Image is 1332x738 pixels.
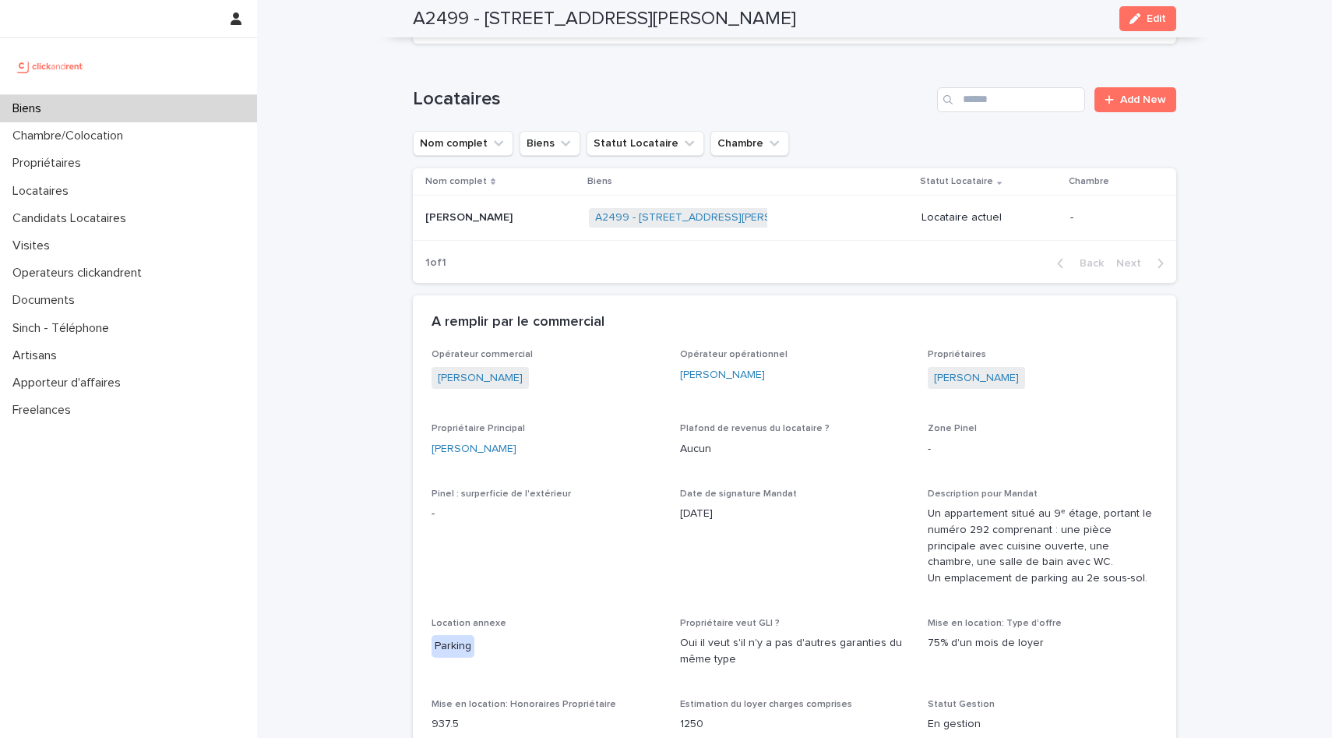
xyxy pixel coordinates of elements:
h2: A remplir par le commercial [432,314,604,331]
p: Nom complet [425,173,487,190]
p: [PERSON_NAME] [425,208,516,224]
div: Parking [432,635,474,658]
p: - [928,441,1158,457]
a: [PERSON_NAME] [680,367,765,383]
p: 1250 [680,716,910,733]
span: Propriétaire Principal [432,424,525,433]
h2: A2499 - [STREET_ADDRESS][PERSON_NAME] [413,8,796,30]
p: Sinch - Téléphone [6,321,122,336]
button: Chambre [710,131,789,156]
span: Next [1116,258,1151,269]
a: [PERSON_NAME] [432,441,516,457]
p: 75% d'un mois de loyer [928,635,1158,651]
button: Edit [1119,6,1176,31]
p: Candidats Locataires [6,211,139,226]
p: Chambre/Colocation [6,129,136,143]
span: Pinel : surperficie de l'extérieur [432,489,571,499]
span: Plafond de revenus du locataire ? [680,424,830,433]
p: Documents [6,293,87,308]
button: Back [1045,256,1110,270]
p: Oui il veut s'il n'y a pas d'autres garanties du même type [680,635,910,668]
span: Zone Pinel [928,424,977,433]
span: Back [1070,258,1104,269]
p: 1 of 1 [413,244,459,282]
p: Biens [587,173,612,190]
span: Mise en location: Type d'offre [928,619,1062,628]
p: Artisans [6,348,69,363]
span: Location annexe [432,619,506,628]
button: Nom complet [413,131,513,156]
input: Search [937,87,1085,112]
button: Biens [520,131,580,156]
p: Aucun [680,441,910,457]
tr: [PERSON_NAME][PERSON_NAME] A2499 - [STREET_ADDRESS][PERSON_NAME] Locataire actuel- [413,195,1176,240]
a: [PERSON_NAME] [934,370,1019,387]
p: Visites [6,238,62,253]
p: Un appartement situé au 9ᵉ étage, portant le numéro 292 comprenant : une pièce principale avec cu... [928,506,1158,587]
h1: Locataires [413,88,931,111]
button: Statut Locataire [587,131,704,156]
span: Description pour Mandat [928,489,1038,499]
a: A2499 - [STREET_ADDRESS][PERSON_NAME] [595,211,826,224]
p: - [432,506,661,522]
p: Locataires [6,184,81,199]
p: En gestion [928,716,1158,733]
p: Operateurs clickandrent [6,266,154,281]
p: Chambre [1069,173,1109,190]
span: Propriétaires [928,350,986,359]
span: Edit [1147,13,1166,24]
p: 937.5 [432,716,661,733]
p: Freelances [6,403,83,418]
span: Add New [1120,94,1166,105]
p: Propriétaires [6,156,93,171]
a: Add New [1094,87,1176,112]
button: Next [1110,256,1176,270]
p: [DATE] [680,506,910,522]
span: Propriétaire veut GLI ? [680,619,780,628]
span: Opérateur opérationnel [680,350,788,359]
span: Mise en location: Honoraires Propriétaire [432,700,616,709]
p: Biens [6,101,54,116]
p: Locataire actuel [921,211,1058,224]
img: UCB0brd3T0yccxBKYDjQ [12,51,88,82]
a: [PERSON_NAME] [438,370,523,387]
span: Statut Gestion [928,700,995,709]
span: Estimation du loyer charges comprises [680,700,852,709]
p: Statut Locataire [920,173,993,190]
span: Date de signature Mandat [680,489,797,499]
span: Opérateur commercial [432,350,533,359]
p: Apporteur d'affaires [6,376,133,390]
p: - [1070,211,1151,224]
